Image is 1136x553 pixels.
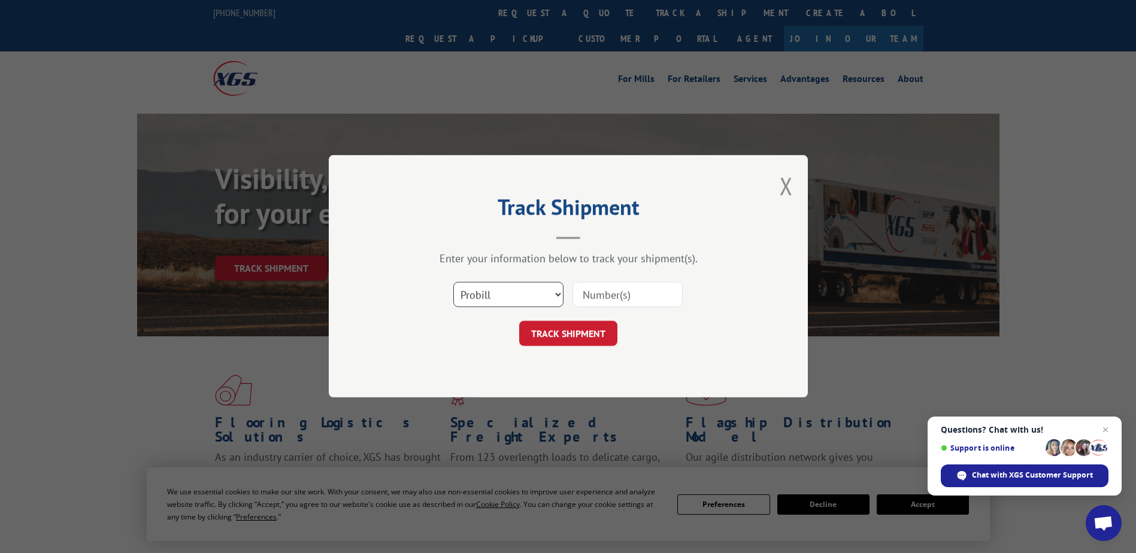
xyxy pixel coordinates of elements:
[941,464,1108,487] div: Chat with XGS Customer Support
[972,470,1093,481] span: Chat with XGS Customer Support
[519,321,617,347] button: TRACK SHIPMENT
[780,170,793,202] button: Close modal
[389,252,748,266] div: Enter your information below to track your shipment(s).
[1086,505,1122,541] div: Open chat
[1098,423,1113,437] span: Close chat
[389,199,748,221] h2: Track Shipment
[572,282,683,308] input: Number(s)
[941,425,1108,434] span: Questions? Chat with us!
[941,443,1041,452] span: Support is online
